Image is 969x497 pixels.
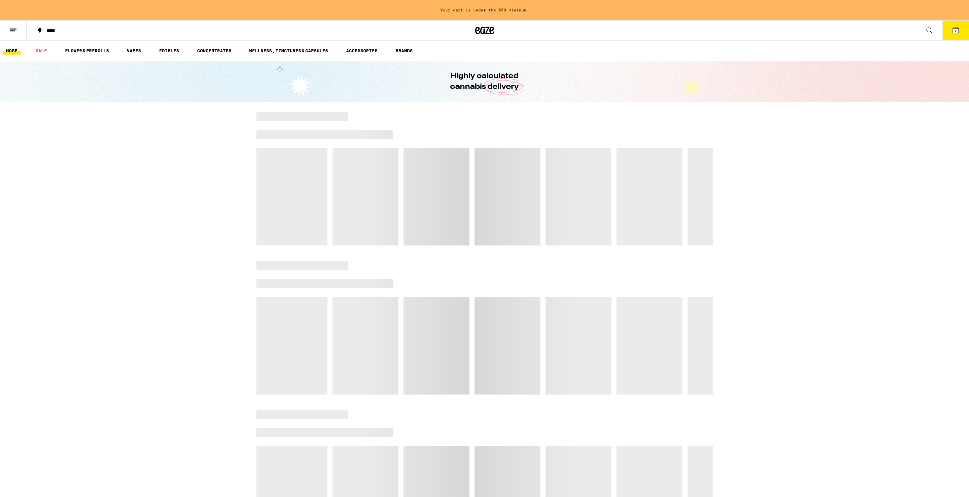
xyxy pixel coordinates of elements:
[32,47,50,55] a: SALE
[246,47,331,55] a: WELLNESS, TINCTURES & CAPSULES
[432,71,537,92] h1: Highly calculated cannabis delivery
[194,47,235,55] a: CONCENTRATES
[942,21,969,40] button: 2
[955,29,957,33] span: 2
[392,47,416,55] a: BRANDS
[124,47,144,55] a: VAPES
[62,47,112,55] a: FLOWER & PREROLLS
[3,47,21,55] a: HOME
[343,47,381,55] a: ACCESSORIES
[156,47,182,55] a: EDIBLES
